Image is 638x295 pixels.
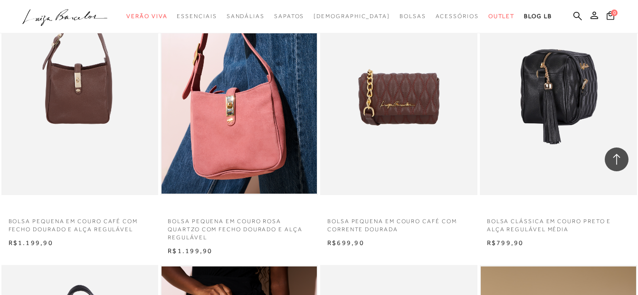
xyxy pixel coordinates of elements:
span: BLOG LB [524,13,552,20]
a: BLOG LB [524,8,552,25]
span: 0 [611,10,618,16]
a: BOLSA PEQUENA EM COURO CAFÉ COM FECHO DOURADO E ALÇA REGULÁVEL [1,212,159,234]
a: noSubCategoriesText [274,8,304,25]
span: Essenciais [177,13,217,20]
span: Outlet [488,13,515,20]
a: noSubCategoriesText [126,8,167,25]
span: R$699,90 [327,239,364,246]
span: Acessórios [436,13,479,20]
a: noSubCategoriesText [400,8,426,25]
a: noSubCategoriesText [314,8,390,25]
a: noSubCategoriesText [227,8,265,25]
span: R$799,90 [487,239,524,246]
span: Bolsas [400,13,426,20]
a: BOLSA PEQUENA EM COURO CAFÉ COM CORRENTE DOURADA [320,212,477,234]
span: R$1.199,90 [9,239,53,246]
a: BOLSA PEQUENA EM COURO ROSA QUARTZO COM FECHO DOURADO E ALÇA REGULÁVEL [161,212,318,241]
span: R$1.199,90 [168,247,212,255]
span: Sandálias [227,13,265,20]
span: Sapatos [274,13,304,20]
a: noSubCategoriesText [488,8,515,25]
a: noSubCategoriesText [177,8,217,25]
span: [DEMOGRAPHIC_DATA] [314,13,390,20]
a: noSubCategoriesText [436,8,479,25]
span: Verão Viva [126,13,167,20]
a: BOLSA CLÁSSICA EM COURO PRETO E ALÇA REGULÁVEL MÉDIA [480,212,637,234]
button: 0 [604,10,617,23]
